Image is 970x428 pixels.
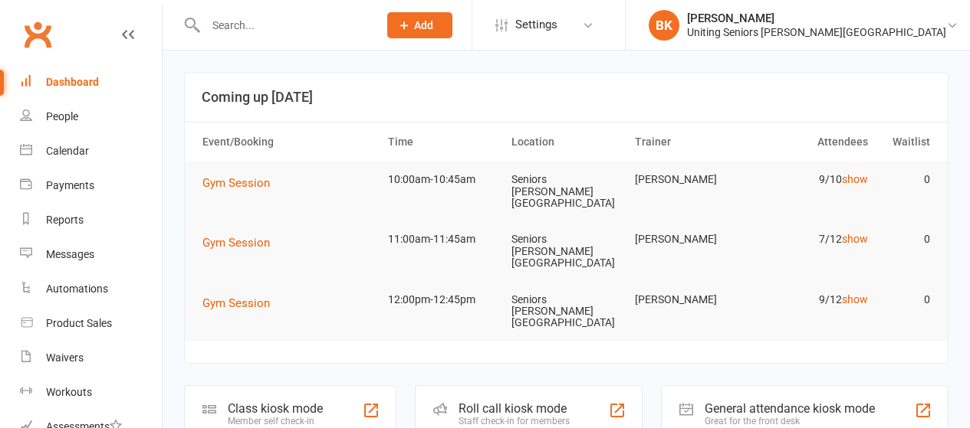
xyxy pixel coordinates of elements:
div: Waivers [46,351,84,364]
td: Seniors [PERSON_NAME][GEOGRAPHIC_DATA] [505,221,628,281]
button: Add [387,12,452,38]
h3: Coming up [DATE] [202,90,931,105]
td: 0 [875,162,937,198]
button: Gym Session [202,234,281,252]
div: Workouts [46,386,92,398]
a: Calendar [20,134,162,168]
td: [PERSON_NAME] [628,282,751,318]
div: General attendance kiosk mode [705,401,875,416]
th: Attendees [751,123,875,162]
a: Workouts [20,375,162,410]
a: Waivers [20,341,162,375]
td: 0 [875,221,937,257]
th: Location [505,123,628,162]
th: Time [381,123,505,162]
th: Event/Booking [196,123,381,162]
span: Add [414,19,433,31]
a: Dashboard [20,65,162,100]
td: [PERSON_NAME] [628,162,751,198]
a: show [842,173,868,185]
div: Class kiosk mode [228,401,323,416]
td: 0 [875,282,937,318]
td: 10:00am-10:45am [381,162,505,198]
a: show [842,233,868,245]
a: Clubworx [18,15,57,54]
td: 11:00am-11:45am [381,221,505,257]
div: Dashboard [46,76,99,88]
button: Gym Session [202,174,281,192]
a: Messages [20,237,162,272]
input: Search... [201,15,367,36]
th: Trainer [628,123,751,162]
td: Seniors [PERSON_NAME][GEOGRAPHIC_DATA] [505,282,628,341]
div: People [46,110,78,123]
div: Messages [46,248,94,260]
div: Automations [46,283,108,295]
span: Gym Session [202,236,270,250]
span: Gym Session [202,176,270,190]
div: Member self check-in [228,416,323,426]
div: Product Sales [46,317,112,329]
a: Payments [20,168,162,203]
td: 12:00pm-12:45pm [381,282,505,318]
button: Gym Session [202,294,281,312]
a: Product Sales [20,306,162,341]
td: [PERSON_NAME] [628,221,751,257]
div: Calendar [46,145,89,157]
a: Automations [20,272,162,306]
span: Settings [515,8,557,42]
td: 9/12 [751,282,875,318]
div: Reports [46,214,84,226]
div: Uniting Seniors [PERSON_NAME][GEOGRAPHIC_DATA] [687,25,946,39]
a: People [20,100,162,134]
td: Seniors [PERSON_NAME][GEOGRAPHIC_DATA] [505,162,628,221]
th: Waitlist [875,123,937,162]
div: BK [649,10,679,41]
td: 7/12 [751,221,875,257]
td: 9/10 [751,162,875,198]
a: show [842,293,868,305]
div: Payments [46,179,94,191]
div: Roll call kiosk mode [459,401,570,416]
div: [PERSON_NAME] [687,11,946,25]
div: Staff check-in for members [459,416,570,426]
span: Gym Session [202,296,270,310]
div: Great for the front desk [705,416,875,426]
a: Reports [20,203,162,237]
